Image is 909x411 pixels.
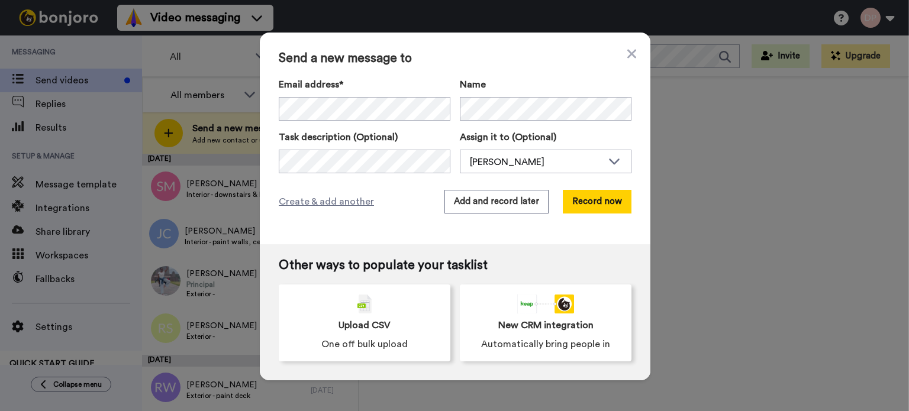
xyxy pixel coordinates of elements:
[498,318,594,332] span: New CRM integration
[279,258,631,273] span: Other ways to populate your tasklist
[279,195,374,209] span: Create & add another
[339,318,391,332] span: Upload CSV
[563,190,631,213] button: Record now
[279,51,631,66] span: Send a new message to
[470,155,602,169] div: [PERSON_NAME]
[444,190,549,213] button: Add and record later
[481,337,610,351] span: Automatically bring people in
[279,77,450,92] label: Email address*
[357,295,372,313] img: csv-grey.png
[517,295,574,313] div: animation
[279,130,450,144] label: Task description (Optional)
[460,77,486,92] span: Name
[460,130,631,144] label: Assign it to (Optional)
[321,337,408,351] span: One off bulk upload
